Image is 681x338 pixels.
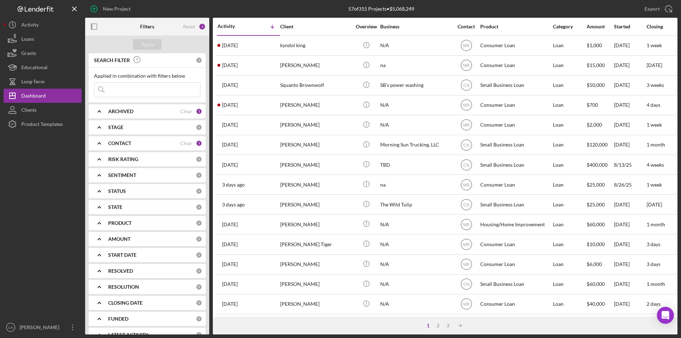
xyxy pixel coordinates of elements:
[553,175,586,194] div: Loan
[380,76,451,95] div: SB’s power washing
[4,60,82,74] button: Educational
[380,195,451,214] div: The Wild Tulip
[4,117,82,131] button: Product Templates
[614,255,646,274] div: [DATE]
[108,204,122,210] b: STATE
[614,76,646,95] div: [DATE]
[463,103,470,108] text: MR
[463,63,470,68] text: MR
[222,122,238,128] time: 2025-08-28 16:34
[480,135,551,154] div: Small Business Loan
[647,301,660,307] time: 2 days
[587,195,613,214] div: $25,000
[480,155,551,174] div: Small Business Loan
[380,155,451,174] div: TBD
[587,175,613,194] div: $25,000
[614,275,646,294] div: [DATE]
[380,315,451,333] div: TRhundercloud Farms
[108,220,132,226] b: PRODUCT
[647,261,660,267] time: 3 days
[587,215,613,234] div: $60,000
[196,172,202,178] div: 0
[108,172,136,178] b: SENTIMENT
[222,281,238,287] time: 2025-08-22 14:31
[4,18,82,32] button: Activity
[480,36,551,55] div: Consumer Loan
[463,182,470,187] text: MR
[614,195,646,214] div: [DATE]
[480,56,551,75] div: Consumer Loan
[280,76,351,95] div: Squanto Brownwolf
[657,307,674,324] div: Open Intercom Messenger
[647,182,662,188] time: 1 week
[222,182,245,188] time: 2025-08-26 20:59
[108,316,128,322] b: FUNDED
[463,43,470,48] text: MR
[587,135,613,154] div: $120,000
[433,323,443,328] div: 2
[647,201,662,207] time: [DATE]
[380,24,451,29] div: Business
[280,235,351,254] div: [PERSON_NAME] Tiger
[553,235,586,254] div: Loan
[553,96,586,115] div: Loan
[553,56,586,75] div: Loan
[4,103,82,117] a: Clients
[553,116,586,134] div: Loan
[587,255,613,274] div: $6,000
[180,140,192,146] div: Clear
[647,82,664,88] time: 3 weeks
[587,315,613,333] div: $200,000
[280,135,351,154] div: [PERSON_NAME]
[647,42,662,48] time: 1 week
[222,102,238,108] time: 2025-08-28 18:21
[85,2,138,16] button: New Project
[614,215,646,234] div: [DATE]
[4,32,82,46] button: Loans
[647,241,660,247] time: 3 days
[614,235,646,254] div: [DATE]
[21,89,46,105] div: Dashboard
[4,74,82,89] button: Long-Term
[280,215,351,234] div: [PERSON_NAME]
[222,162,238,168] time: 2025-08-27 20:22
[196,332,202,338] div: 0
[647,142,665,148] time: 1 month
[380,215,451,234] div: N/A
[480,295,551,314] div: Consumer Loan
[196,300,202,306] div: 0
[196,316,202,322] div: 0
[647,162,664,168] time: 4 weeks
[222,261,238,267] time: 2025-08-22 14:31
[423,323,433,328] div: 1
[222,222,238,227] time: 2025-08-22 18:02
[196,268,202,274] div: 0
[108,109,133,114] b: ARCHIVED
[21,18,39,34] div: Activity
[280,56,351,75] div: [PERSON_NAME]
[587,116,613,134] div: $2,000
[587,275,613,294] div: $60,000
[380,135,451,154] div: Morning Sun Trucking, LLC
[380,175,451,194] div: na
[553,135,586,154] div: Loan
[463,202,469,207] text: CN
[280,315,351,333] div: crystal cloud
[108,284,139,290] b: RESOLUTION
[280,116,351,134] div: [PERSON_NAME]
[587,56,613,75] div: $15,000
[553,76,586,95] div: Loan
[463,242,470,247] text: MR
[196,236,202,242] div: 0
[280,36,351,55] div: kyndol king
[140,24,154,29] b: Filters
[463,143,469,148] text: CN
[4,46,82,60] button: Grants
[4,89,82,103] button: Dashboard
[553,295,586,314] div: Loan
[637,2,677,16] button: Export
[21,103,37,119] div: Clients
